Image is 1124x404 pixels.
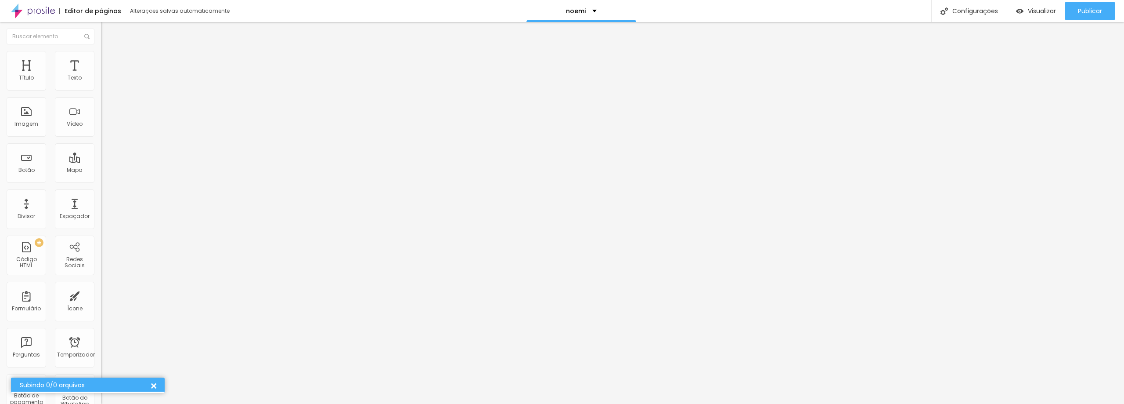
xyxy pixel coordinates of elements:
font: Espaçador [60,212,90,220]
button: Visualizar [1007,2,1065,20]
font: Visualizar [1028,7,1056,15]
font: Publicar [1078,7,1102,15]
img: Ícone [940,7,948,15]
font: Temporizador [57,351,95,358]
font: Formulário [12,305,41,312]
font: Código HTML [16,255,37,269]
font: Botão [18,166,35,174]
font: Redes Sociais [65,255,85,269]
img: view-1.svg [1016,7,1023,15]
button: Publicar [1065,2,1115,20]
font: Perguntas [13,351,40,358]
font: Editor de páginas [65,7,121,15]
font: Ícone [67,305,83,312]
font: Texto [68,74,82,81]
iframe: Editor [101,22,1124,404]
font: Alterações salvas automaticamente [130,7,230,15]
font: Imagem [14,120,38,127]
font: Título [19,74,34,81]
font: Subindo 0/0 arquivos [20,381,85,389]
input: Buscar elemento [7,29,94,44]
font: Divisor [18,212,35,220]
font: Mapa [67,166,83,174]
font: noemi [566,7,586,15]
font: Vídeo [67,120,83,127]
font: Configurações [952,7,998,15]
img: Ícone [84,34,90,39]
